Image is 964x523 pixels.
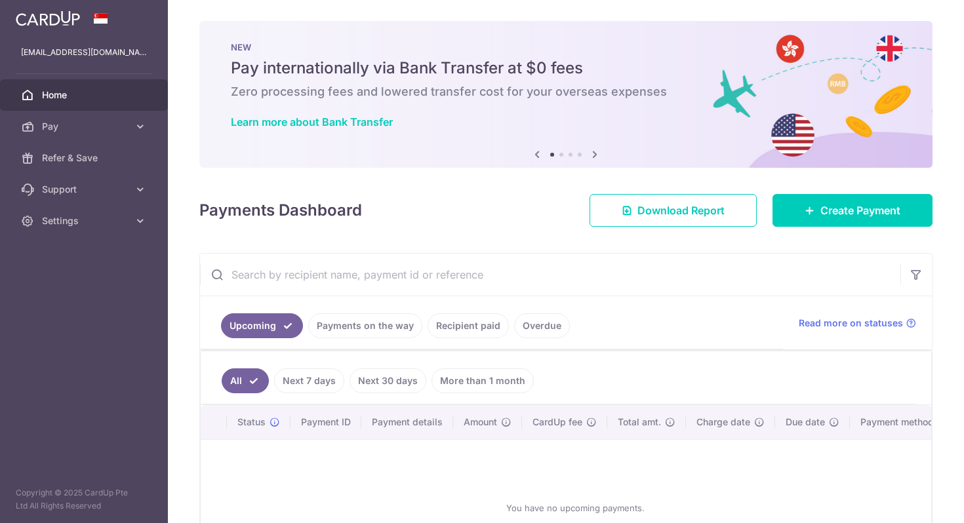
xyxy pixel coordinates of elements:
span: Pay [42,120,129,133]
a: Read more on statuses [799,317,916,330]
span: Read more on statuses [799,317,903,330]
span: Due date [786,416,825,429]
a: Download Report [590,194,757,227]
p: NEW [231,42,901,52]
img: CardUp [16,10,80,26]
img: Bank transfer banner [199,21,933,168]
a: Next 30 days [350,368,426,393]
a: Learn more about Bank Transfer [231,115,393,128]
span: Amount [464,416,497,429]
input: Search by recipient name, payment id or reference [200,254,900,296]
a: Overdue [514,313,570,338]
span: Settings [42,214,129,227]
span: Download Report [637,203,725,218]
a: All [222,368,269,393]
a: Next 7 days [274,368,344,393]
span: Create Payment [820,203,900,218]
span: Total amt. [618,416,661,429]
span: Refer & Save [42,151,129,165]
span: Status [237,416,266,429]
th: Payment ID [291,405,361,439]
h4: Payments Dashboard [199,199,362,222]
span: Home [42,88,129,102]
h6: Zero processing fees and lowered transfer cost for your overseas expenses [231,84,901,100]
a: Recipient paid [428,313,509,338]
span: Charge date [696,416,750,429]
a: Upcoming [221,313,303,338]
span: Support [42,183,129,196]
a: Create Payment [773,194,933,227]
a: More than 1 month [432,368,534,393]
p: [EMAIL_ADDRESS][DOMAIN_NAME] [21,46,147,59]
th: Payment method [850,405,950,439]
span: CardUp fee [532,416,582,429]
a: Payments on the way [308,313,422,338]
h5: Pay internationally via Bank Transfer at $0 fees [231,58,901,79]
th: Payment details [361,405,453,439]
